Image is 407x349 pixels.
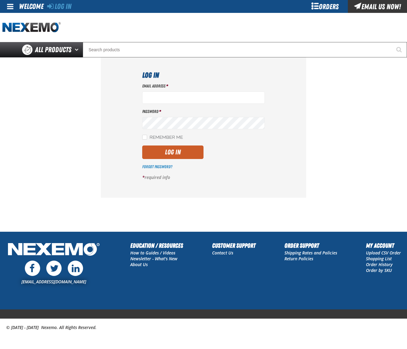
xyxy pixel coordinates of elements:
h2: Education / Resources [130,241,183,250]
h2: My Account [366,241,401,250]
a: Newsletter - What's New [130,256,177,262]
h2: Order Support [284,241,337,250]
a: Shipping Rates and Policies [284,250,337,256]
label: Email Address [142,83,265,89]
a: About Us [130,262,148,267]
p: required info [142,175,265,180]
a: Upload CSV Order [366,250,401,256]
button: Start Searching [392,42,407,57]
img: Nexemo logo [2,22,61,33]
a: Home [2,22,61,33]
label: Remember Me [142,135,183,141]
h2: Customer Support [212,241,256,250]
a: Order by SKU [366,267,392,273]
h1: Log In [142,70,265,81]
label: Password [142,109,265,114]
a: How to Guides / Videos [130,250,175,256]
button: Open All Products pages [73,42,83,57]
a: Order History [366,262,393,267]
a: Return Policies [284,256,313,262]
a: Contact Us [212,250,233,256]
img: Nexemo Logo [6,241,101,259]
a: Forgot Password? [142,164,172,169]
a: Shopping List [366,256,392,262]
input: Remember Me [142,135,147,140]
span: All Products [35,44,71,55]
button: Log In [142,145,203,159]
a: Log In [47,2,71,11]
input: Search [83,42,407,57]
a: [EMAIL_ADDRESS][DOMAIN_NAME] [21,279,86,285]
